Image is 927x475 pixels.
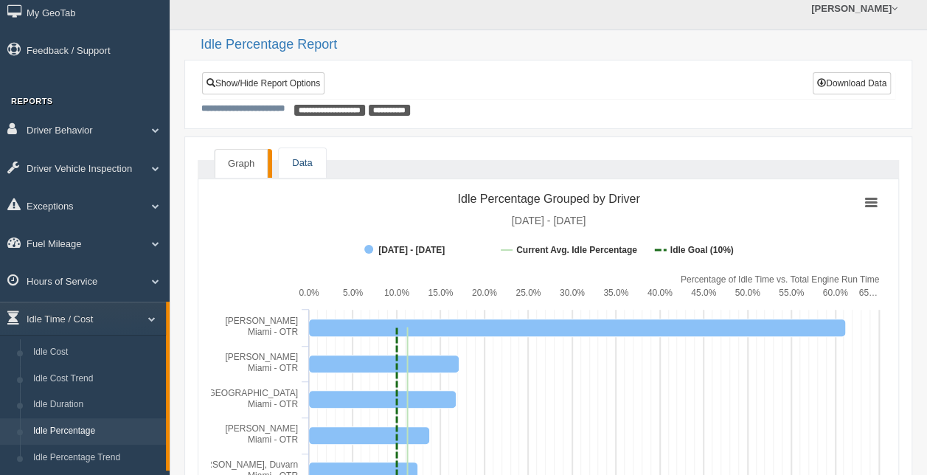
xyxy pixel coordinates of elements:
text: 25.0% [515,288,541,298]
tspan: [DATE] - [DATE] [378,245,445,255]
a: Idle Cost Trend [27,366,166,392]
tspan: Miami - OTR [248,434,298,445]
tspan: Idle Goal (10%) [670,245,734,255]
tspan: [PERSON_NAME][GEOGRAPHIC_DATA] [133,388,298,398]
text: 55.0% [779,288,804,298]
tspan: Miami - OTR [248,327,298,337]
a: Idle Duration [27,392,166,418]
text: 30.0% [560,288,585,298]
text: 15.0% [428,288,453,298]
tspan: Miami - OTR [248,363,298,373]
tspan: [PERSON_NAME] [225,352,298,362]
tspan: Miami - OTR [248,399,298,409]
tspan: [PERSON_NAME] [225,316,298,326]
tspan: Percentage of Idle Time vs. Total Engine Run Time [681,274,880,285]
a: Show/Hide Report Options [202,72,324,94]
tspan: 65… [858,288,877,298]
tspan: Current Avg. Idle Percentage [516,245,637,255]
a: Data [279,148,325,178]
text: 5.0% [343,288,364,298]
button: Download Data [813,72,891,94]
tspan: [PERSON_NAME] [225,423,298,434]
tspan: [DATE] - [DATE] [512,215,586,226]
tspan: Idle Percentage Grouped by Driver [457,193,640,205]
text: 10.0% [384,288,409,298]
text: 35.0% [603,288,628,298]
text: 45.0% [691,288,716,298]
tspan: [PERSON_NAME], Duvarn [192,460,298,470]
text: 50.0% [735,288,760,298]
a: Idle Percentage Trend [27,445,166,471]
a: Idle Percentage [27,418,166,445]
text: 20.0% [472,288,497,298]
text: 0.0% [299,288,319,298]
a: Idle Cost [27,339,166,366]
text: 60.0% [823,288,848,298]
text: 40.0% [647,288,673,298]
a: Graph [215,149,268,178]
